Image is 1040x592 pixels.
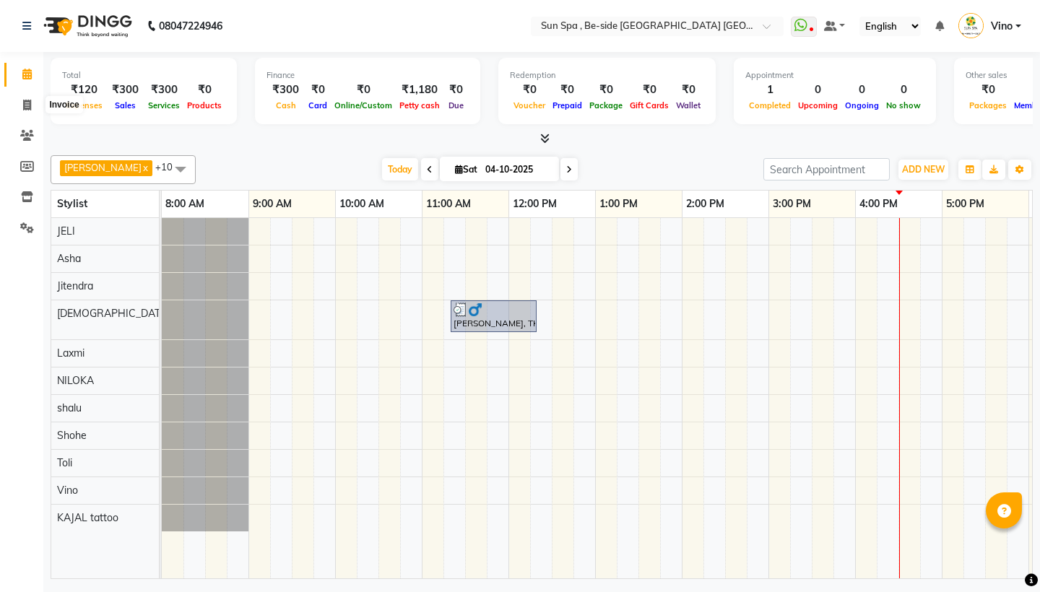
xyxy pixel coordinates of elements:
[841,100,883,110] span: Ongoing
[549,100,586,110] span: Prepaid
[883,82,924,98] div: 0
[902,164,945,175] span: ADD NEW
[111,100,139,110] span: Sales
[510,82,549,98] div: ₹0
[162,193,208,214] a: 8:00 AM
[64,162,142,173] span: [PERSON_NAME]
[272,100,300,110] span: Cash
[266,69,469,82] div: Finance
[898,160,948,180] button: ADD NEW
[57,252,81,265] span: Asha
[305,100,331,110] span: Card
[155,161,183,173] span: +10
[45,96,82,113] div: Invoice
[57,429,87,442] span: Shohe
[382,158,418,180] span: Today
[841,82,883,98] div: 0
[144,82,183,98] div: ₹300
[942,193,988,214] a: 5:00 PM
[451,164,481,175] span: Sat
[57,401,82,414] span: shalu
[883,100,924,110] span: No show
[596,193,641,214] a: 1:00 PM
[626,82,672,98] div: ₹0
[626,100,672,110] span: Gift Cards
[106,82,144,98] div: ₹300
[183,100,225,110] span: Products
[510,100,549,110] span: Voucher
[958,13,984,38] img: Vino
[682,193,728,214] a: 2:00 PM
[991,19,1013,34] span: Vino
[249,193,295,214] a: 9:00 AM
[794,82,841,98] div: 0
[57,279,93,292] span: Jitendra
[396,100,443,110] span: Petty cash
[159,6,222,46] b: 08047224946
[57,456,72,469] span: Toli
[142,162,148,173] a: x
[183,82,225,98] div: ₹0
[57,374,94,387] span: NILOKA
[509,193,560,214] a: 12:00 PM
[745,82,794,98] div: 1
[331,100,396,110] span: Online/Custom
[37,6,136,46] img: logo
[966,100,1010,110] span: Packages
[672,82,704,98] div: ₹0
[979,534,1026,578] iframe: chat widget
[549,82,586,98] div: ₹0
[266,82,305,98] div: ₹300
[62,69,225,82] div: Total
[769,193,815,214] a: 3:00 PM
[305,82,331,98] div: ₹0
[336,193,388,214] a: 10:00 AM
[144,100,183,110] span: Services
[62,82,106,98] div: ₹120
[57,307,170,320] span: [DEMOGRAPHIC_DATA]
[331,82,396,98] div: ₹0
[57,225,75,238] span: JELI
[745,100,794,110] span: Completed
[57,347,84,360] span: Laxmi
[856,193,901,214] a: 4:00 PM
[396,82,443,98] div: ₹1,180
[794,100,841,110] span: Upcoming
[57,484,78,497] span: Vino
[510,69,704,82] div: Redemption
[745,69,924,82] div: Appointment
[586,100,626,110] span: Package
[586,82,626,98] div: ₹0
[445,100,467,110] span: Due
[57,197,87,210] span: Stylist
[443,82,469,98] div: ₹0
[672,100,704,110] span: Wallet
[966,82,1010,98] div: ₹0
[57,511,118,524] span: KAJAL tattoo
[763,158,890,180] input: Search Appointment
[452,302,535,330] div: [PERSON_NAME], TK01, 11:20 AM-12:20 PM, Hair Cut,Shaving
[481,159,553,180] input: 2025-10-04
[422,193,474,214] a: 11:00 AM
